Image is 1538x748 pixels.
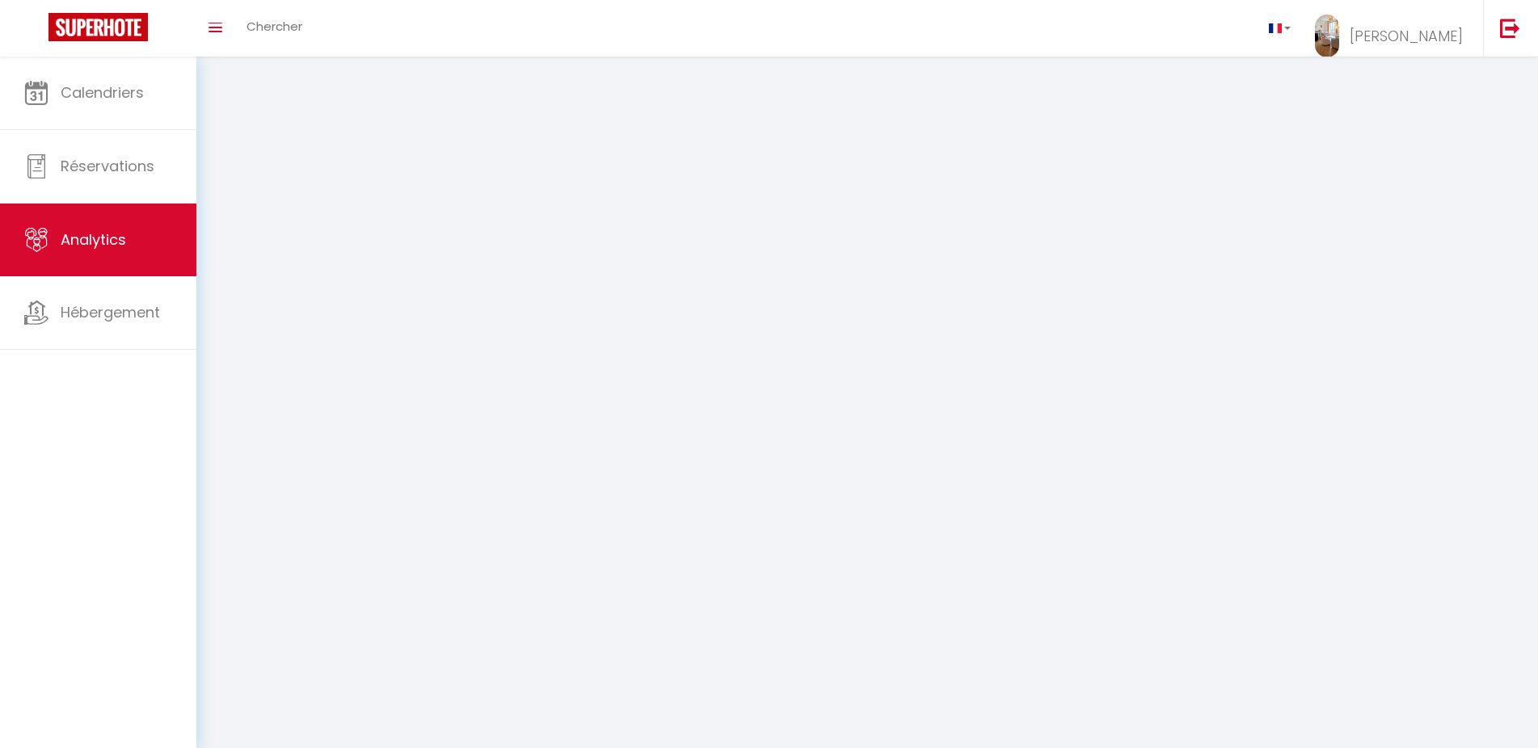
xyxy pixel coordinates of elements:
[61,82,144,103] span: Calendriers
[61,229,126,250] span: Analytics
[48,13,148,41] img: Super Booking
[1315,15,1339,57] img: ...
[247,18,302,35] span: Chercher
[61,156,154,176] span: Réservations
[61,302,160,322] span: Hébergement
[1350,26,1463,46] span: [PERSON_NAME]
[13,6,61,55] button: Ouvrir le widget de chat LiveChat
[1500,18,1520,38] img: logout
